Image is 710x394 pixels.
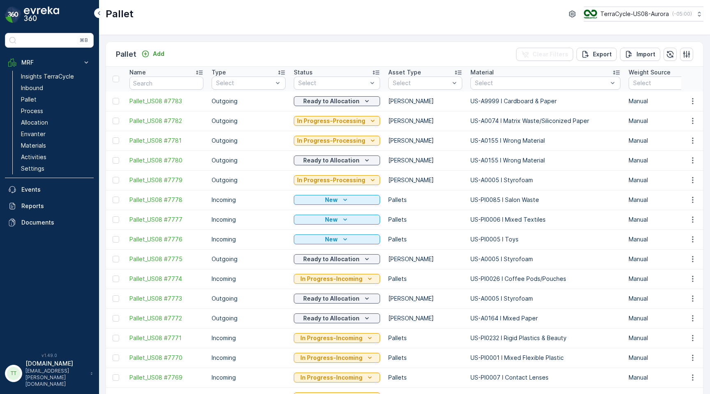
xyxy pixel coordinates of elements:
[129,275,203,283] a: Pallet_US08 #7774
[18,151,94,163] a: Activities
[129,117,203,125] a: Pallet_US08 #7782
[294,254,380,264] button: Ready to Allocation
[384,151,466,170] td: [PERSON_NAME]
[629,68,671,76] p: Weight Source
[106,7,134,21] p: Pallet
[466,308,625,328] td: US-A0164 I Mixed Paper
[466,210,625,229] td: US-PI0006 I Mixed Textiles
[129,68,146,76] p: Name
[294,116,380,126] button: In Progress-Processing
[21,84,43,92] p: Inbound
[212,68,226,76] p: Type
[294,136,380,146] button: In Progress-Processing
[466,170,625,190] td: US-A0005 I Styrofoam
[466,91,625,111] td: US-A9999 I Cardboard & Paper
[18,140,94,151] a: Materials
[466,269,625,289] td: US-PI0026 I Coffee Pods/Pouches
[216,79,273,87] p: Select
[21,58,77,67] p: MRF
[129,314,203,322] span: Pallet_US08 #7772
[21,118,48,127] p: Allocation
[584,7,703,21] button: TerraCycle-US08-Aurora(-05:00)
[113,177,119,183] div: Toggle Row Selected
[21,185,90,194] p: Events
[625,269,707,289] td: Manual
[576,48,617,61] button: Export
[297,137,365,145] p: In Progress-Processing
[113,137,119,144] div: Toggle Row Selected
[303,97,360,105] p: Ready to Allocation
[18,71,94,82] a: Insights TerraCycle
[325,235,338,243] p: New
[625,111,707,131] td: Manual
[113,256,119,262] div: Toggle Row Selected
[384,91,466,111] td: [PERSON_NAME]
[620,48,660,61] button: Import
[113,216,119,223] div: Toggle Row Selected
[384,328,466,348] td: Pallets
[113,197,119,203] div: Toggle Row Selected
[466,190,625,210] td: US-PI0085 I Salon Waste
[625,289,707,308] td: Manual
[129,176,203,184] a: Pallet_US08 #7779
[384,190,466,210] td: Pallets
[80,37,88,44] p: ⌘B
[5,54,94,71] button: MRF
[129,216,203,224] a: Pallet_US08 #7777
[393,79,450,87] p: Select
[153,50,164,58] p: Add
[129,294,203,303] a: Pallet_US08 #7773
[25,368,86,387] p: [EMAIL_ADDRESS][PERSON_NAME][DOMAIN_NAME]
[294,274,380,284] button: In Progress-Incoming
[633,79,690,87] p: Select
[384,348,466,368] td: Pallets
[625,190,707,210] td: Manual
[129,156,203,165] span: Pallet_US08 #7780
[625,249,707,269] td: Manual
[294,294,380,304] button: Ready to Allocation
[625,308,707,328] td: Manual
[294,313,380,323] button: Ready to Allocation
[466,249,625,269] td: US-A0005 I Styrofoam
[325,196,338,204] p: New
[300,373,362,382] p: In Progress-Incoming
[5,353,94,358] span: v 1.49.0
[207,151,290,170] td: Outgoing
[129,334,203,342] a: Pallet_US08 #7771
[636,50,655,58] p: Import
[625,328,707,348] td: Manual
[18,94,94,105] a: Pallet
[593,50,612,58] p: Export
[21,202,90,210] p: Reports
[466,111,625,131] td: US-A0074 I Matrix Waste/Siliconized Paper
[384,210,466,229] td: Pallets
[21,141,46,150] p: Materials
[294,234,380,244] button: New
[129,97,203,105] a: Pallet_US08 #7783
[384,170,466,190] td: [PERSON_NAME]
[298,79,367,87] p: Select
[600,10,669,18] p: TerraCycle-US08-Aurora
[129,373,203,382] span: Pallet_US08 #7769
[384,289,466,308] td: [PERSON_NAME]
[384,131,466,151] td: [PERSON_NAME]
[384,111,466,131] td: [PERSON_NAME]
[466,131,625,151] td: US-A0155 I Wrong Material
[294,373,380,382] button: In Progress-Incoming
[5,7,21,23] img: logo
[18,128,94,140] a: Envanter
[129,255,203,263] span: Pallet_US08 #7775
[5,198,94,214] a: Reports
[625,131,707,151] td: Manual
[113,315,119,322] div: Toggle Row Selected
[384,368,466,387] td: Pallets
[466,289,625,308] td: US-A0005 I Styrofoam
[297,117,365,125] p: In Progress-Processing
[294,333,380,343] button: In Progress-Incoming
[18,163,94,174] a: Settings
[466,368,625,387] td: US-PI0007 I Contact Lenses
[384,269,466,289] td: Pallets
